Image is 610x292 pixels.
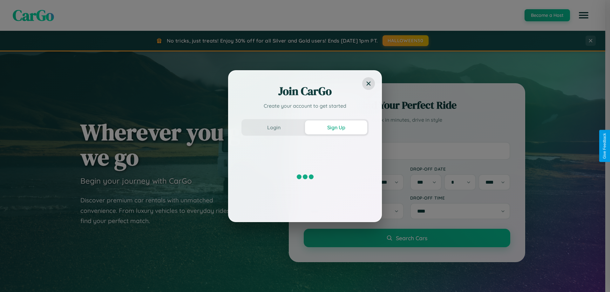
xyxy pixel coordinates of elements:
div: Give Feedback [602,133,607,159]
iframe: Intercom live chat [6,270,22,286]
h2: Join CarGo [241,84,369,99]
p: Create your account to get started [241,102,369,110]
button: Sign Up [305,120,367,134]
button: Login [243,120,305,134]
